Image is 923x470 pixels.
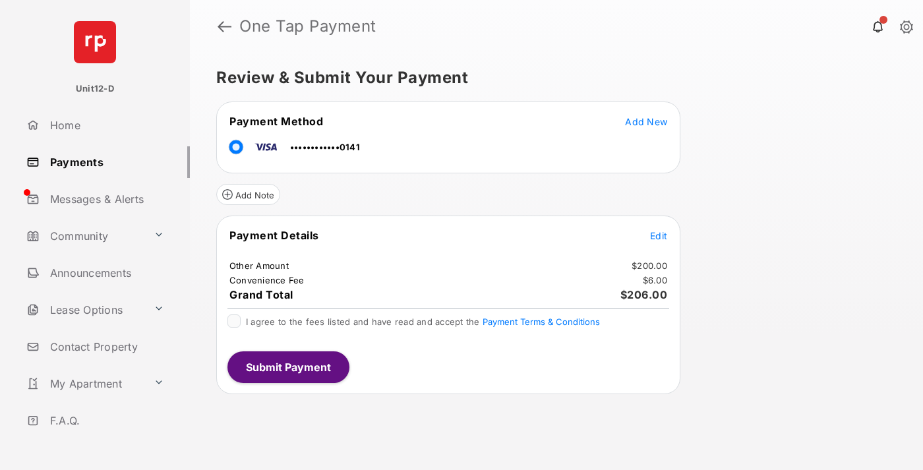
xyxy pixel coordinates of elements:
span: ••••••••••••0141 [290,142,360,152]
td: $200.00 [631,260,668,272]
button: Edit [650,229,667,242]
button: Submit Payment [227,351,349,383]
img: svg+xml;base64,PHN2ZyB4bWxucz0iaHR0cDovL3d3dy53My5vcmcvMjAwMC9zdmciIHdpZHRoPSI2NCIgaGVpZ2h0PSI2NC... [74,21,116,63]
a: Home [21,109,190,141]
a: My Apartment [21,368,148,399]
td: Convenience Fee [229,274,305,286]
strong: One Tap Payment [239,18,376,34]
td: Other Amount [229,260,289,272]
button: Add Note [216,184,280,205]
h5: Review & Submit Your Payment [216,70,886,86]
button: Add New [625,115,667,128]
span: Edit [650,230,667,241]
span: $206.00 [620,288,668,301]
a: Contact Property [21,331,190,363]
td: $6.00 [642,274,668,286]
span: Payment Method [229,115,323,128]
a: F.A.Q. [21,405,190,436]
a: Community [21,220,148,252]
a: Messages & Alerts [21,183,190,215]
button: I agree to the fees listed and have read and accept the [483,316,600,327]
span: Grand Total [229,288,293,301]
a: Announcements [21,257,190,289]
span: Add New [625,116,667,127]
span: Payment Details [229,229,319,242]
span: I agree to the fees listed and have read and accept the [246,316,600,327]
p: Unit12-D [76,82,114,96]
a: Lease Options [21,294,148,326]
a: Payments [21,146,190,178]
